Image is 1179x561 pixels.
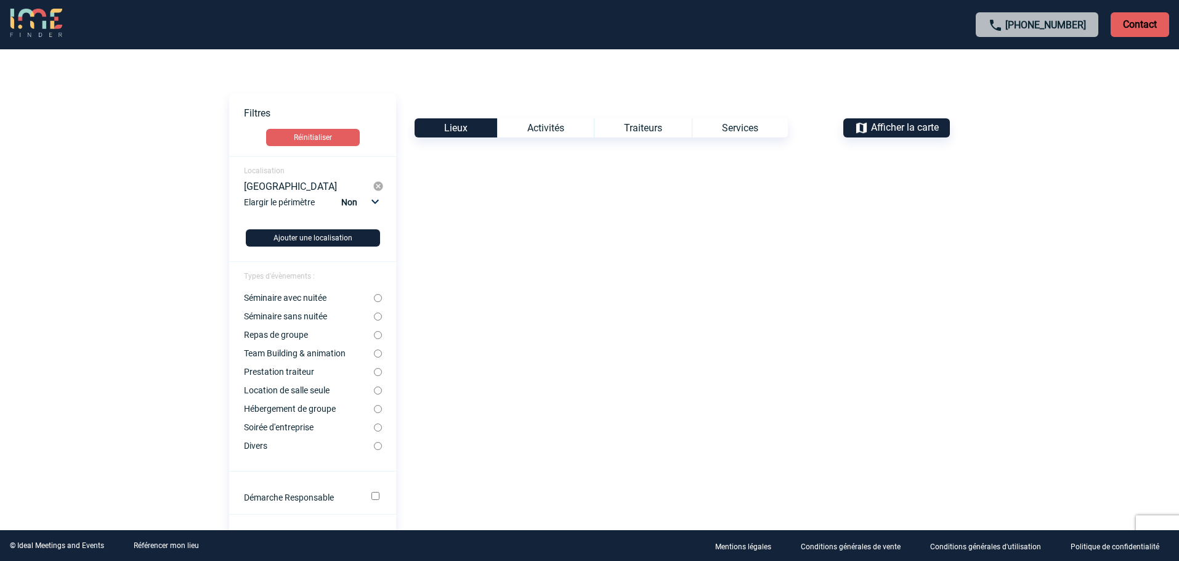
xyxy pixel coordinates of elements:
a: Référencer mon lieu [134,541,199,550]
p: Filtres [244,107,396,119]
div: [GEOGRAPHIC_DATA] [244,181,373,192]
label: Prestation traiteur [244,367,374,377]
label: Location de salle seule [244,385,374,395]
p: Contact [1111,12,1169,37]
img: call-24-px.png [988,18,1003,33]
a: Conditions générales de vente [791,540,920,552]
label: Repas de groupe [244,330,374,340]
label: Séminaire sans nuitée [244,311,374,321]
label: Démarche Responsable [244,493,354,502]
span: Types d'évènements : [244,272,315,280]
button: Ajouter une localisation [246,229,380,247]
div: Services [692,118,788,137]
label: Séminaire avec nuitée [244,293,374,303]
a: Conditions générales d'utilisation [920,540,1061,552]
p: Conditions générales de vente [801,543,901,551]
p: Conditions générales d'utilisation [930,543,1041,551]
img: cancel-24-px-g.png [373,181,384,192]
p: Politique de confidentialité [1071,543,1159,551]
div: © Ideal Meetings and Events [10,541,104,550]
label: Team Building & animation [244,348,374,358]
a: Politique de confidentialité [1061,540,1179,552]
div: Traiteurs [594,118,692,137]
span: Localisation [244,166,285,175]
span: Afficher la carte [871,121,939,133]
label: Hébergement de groupe [244,404,374,414]
div: Elargir le périmètre [244,194,384,219]
label: Divers [244,441,374,451]
p: Mentions légales [715,543,771,551]
a: Réinitialiser [229,129,396,146]
div: Activités [497,118,594,137]
a: [PHONE_NUMBER] [1005,19,1086,31]
button: Réinitialiser [266,129,360,146]
input: Démarche Responsable [371,492,379,500]
label: Soirée d'entreprise [244,422,374,432]
div: Lieux [415,118,497,137]
a: Mentions légales [705,540,791,552]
